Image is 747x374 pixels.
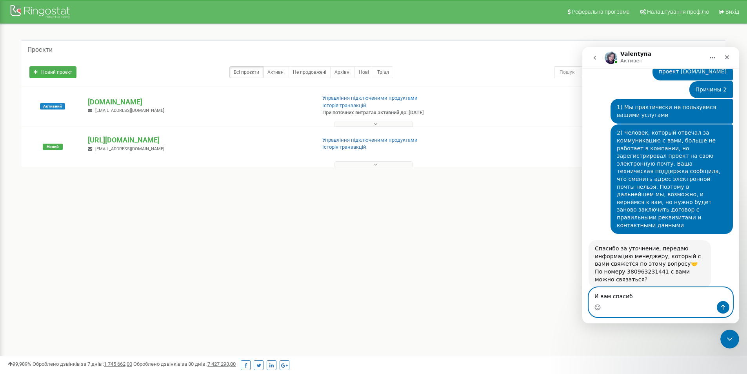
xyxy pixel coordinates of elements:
a: Тріал [373,66,393,78]
a: Управління підключеними продуктами [322,95,418,101]
span: Оброблено дзвінків за 7 днів : [33,361,132,367]
u: 7 427 293,00 [207,361,236,367]
span: [EMAIL_ADDRESS][DOMAIN_NAME] [95,108,164,113]
a: Управління підключеними продуктами [322,137,418,143]
span: Новий [43,144,63,150]
a: Архівні [330,66,355,78]
a: Всі проєкти [229,66,264,78]
u: 1 745 662,00 [104,361,132,367]
span: Реферальна програма [572,9,630,15]
span: Налаштування профілю [647,9,709,15]
a: Нові [354,66,373,78]
p: [URL][DOMAIN_NAME] [88,135,309,145]
a: Новий проєкт [29,66,76,78]
span: [EMAIL_ADDRESS][DOMAIN_NAME] [95,146,164,151]
a: Історія транзакцій [322,102,366,108]
iframe: Intercom live chat [582,47,739,323]
span: 99,989% [8,361,31,367]
iframe: Intercom live chat [720,330,739,348]
p: При поточних витратах активний до: [DATE] [322,109,485,117]
a: Активні [263,66,289,78]
span: Оброблено дзвінків за 30 днів : [133,361,236,367]
a: Не продовжені [289,66,331,78]
span: Вихід [725,9,739,15]
h5: Проєкти [27,46,53,53]
p: [DOMAIN_NAME] [88,97,309,107]
input: Пошук [554,66,682,78]
span: Активний [40,103,65,109]
a: Історія транзакцій [322,144,366,150]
